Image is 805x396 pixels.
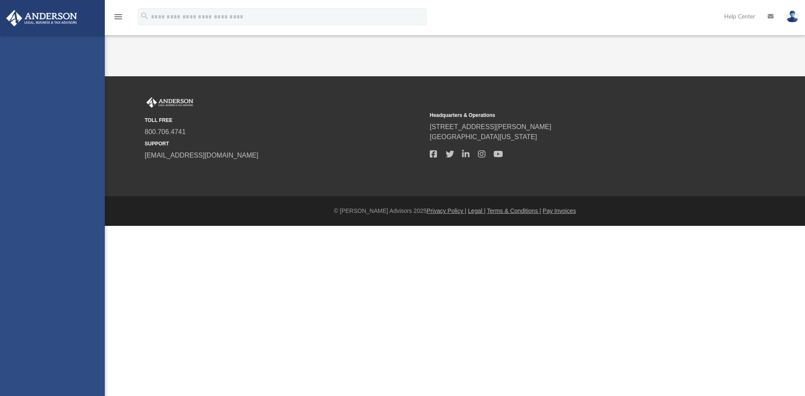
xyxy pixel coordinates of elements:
a: [EMAIL_ADDRESS][DOMAIN_NAME] [145,152,258,159]
a: [STREET_ADDRESS][PERSON_NAME] [430,123,551,130]
a: Legal | [468,207,486,214]
a: 800.706.4741 [145,128,186,135]
a: Pay Invoices [543,207,576,214]
small: SUPPORT [145,140,424,148]
img: Anderson Advisors Platinum Portal [4,10,80,26]
small: Headquarters & Operations [430,111,709,119]
a: [GEOGRAPHIC_DATA][US_STATE] [430,133,537,140]
i: menu [113,12,123,22]
a: Privacy Policy | [427,207,467,214]
a: menu [113,16,123,22]
div: © [PERSON_NAME] Advisors 2025 [105,207,805,215]
img: User Pic [786,10,799,23]
small: TOLL FREE [145,116,424,124]
a: Terms & Conditions | [487,207,541,214]
i: search [140,11,149,21]
img: Anderson Advisors Platinum Portal [145,97,195,108]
